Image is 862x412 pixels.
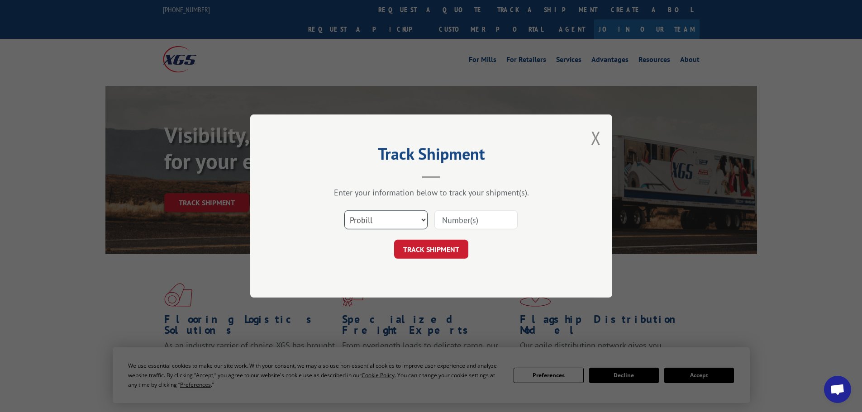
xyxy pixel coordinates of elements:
[591,126,601,150] button: Close modal
[434,210,518,229] input: Number(s)
[295,147,567,165] h2: Track Shipment
[295,187,567,198] div: Enter your information below to track your shipment(s).
[394,240,468,259] button: TRACK SHIPMENT
[824,376,851,403] div: Open chat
